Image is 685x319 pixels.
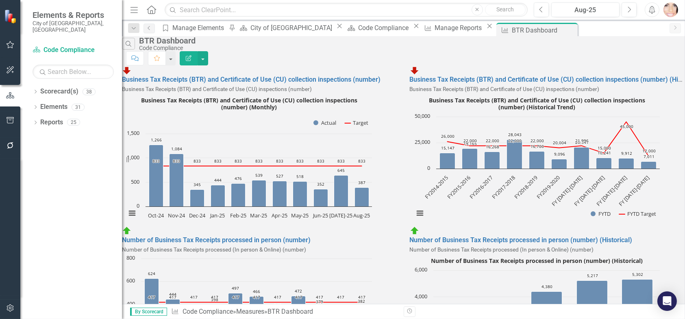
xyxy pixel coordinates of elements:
[148,212,164,219] text: Oct-24
[172,23,226,33] div: Manage Elements
[427,164,430,171] text: 0
[194,158,201,164] text: 833
[295,288,302,294] text: 472
[122,76,381,83] a: Business Tax Receipts (BTR) and Certificate of Use (CU) collection inspections (number)
[507,140,522,169] path: FY2017-2018, 28,043. FYTD.
[596,158,611,169] path: FY 2021-2022, 10,241. FYTD.
[189,212,206,219] text: Dec-24
[575,138,589,143] text: 21,996
[423,174,450,200] text: FY2014-2015
[439,140,656,169] g: FYTD, series 1 of 2. Bar series with 10 bars.
[619,210,657,217] button: Show FYTD Target
[122,236,311,244] a: Number of Business Tax Receipts processed in person (number)
[490,174,517,200] text: FY2017-2018
[171,307,398,317] div: » »
[553,140,566,145] text: 20,004
[154,165,363,168] g: Target, series 2 of 2. Line with 11 data points.
[468,174,494,200] text: FY2016-2017
[232,285,239,291] text: 497
[551,2,620,17] button: Aug-25
[463,141,477,146] text: 19,165
[663,2,678,17] img: Betsy Del Val
[151,137,162,143] text: 1,266
[235,176,242,181] text: 476
[358,298,365,304] text: 382
[512,25,576,35] div: BTR Dashboard
[531,143,544,149] text: 16,700
[446,174,472,200] text: FY2015-2016
[126,277,135,284] text: 600
[314,189,328,207] path: Jun-25, 352. Actual.
[122,94,398,226] div: Business Tax Receipts (BTR) and Certificate of Use (CU) collection inspections (number) (Monthly)...
[486,138,499,143] text: 22,000
[250,23,335,33] div: City of [GEOGRAPHIC_DATA]
[462,149,477,169] path: FY2015-2016, 19,165. FYTD.
[598,150,611,156] text: 10,241
[209,212,225,219] text: Jan-25
[657,291,677,311] div: Open Intercom Messenger
[574,148,589,169] path: FY 2020-2021, 20,541. FYTD.
[295,294,302,300] text: 417
[531,138,544,143] text: 22,000
[122,94,376,226] svg: Interactive chart
[317,181,324,187] text: 352
[273,181,287,207] path: Apr-25, 527. Actual.
[508,132,522,137] text: 28,043
[122,246,306,253] small: Number of Business Tax Receipts processed (In person & Online) (number)
[554,5,617,15] div: Aug-25
[508,138,522,143] text: 22,000
[274,302,281,308] text: 346
[358,294,365,300] text: 417
[40,102,67,112] a: Elements
[211,185,225,207] path: Jan-25, 444. Actual.
[149,145,369,207] g: Actual, series 1 of 2. Bar series with 11 bars.
[276,173,283,179] text: 527
[410,236,633,244] a: Number of Business Tax Receipts processed in person (number) (Historical)
[358,158,365,164] text: 833
[127,129,139,137] text: 1,500
[431,257,643,265] text: Number of Business Tax Receipts processed in person (number) (Historical)
[429,96,645,111] text: Business Tax Receipts (BTR) and Certificate of Use (CU) collection inspections (number) (Historic...
[171,146,182,152] text: 1,084
[435,23,484,33] div: Manage Reports
[415,293,427,300] text: 4,000
[169,291,176,297] text: 444
[190,294,198,300] text: 417
[159,23,226,33] a: Manage Elements
[632,271,643,277] text: 5,302
[40,118,63,127] a: Reports
[414,208,425,219] button: View chart menu, Business Tax Receipts (BTR) and Certificate of Use (CU) collection inspections (...
[4,9,19,24] img: ClearPoint Strategy
[620,124,633,129] text: 45,000
[513,174,539,200] text: FY2018-2019
[410,86,600,92] small: Business Tax Receipts (BTR) and Certificate of Use (CU) inspections (number)
[139,45,681,51] div: Code Compliance
[485,4,526,15] button: Search
[231,184,246,207] path: Feb-25, 476. Actual.
[33,20,114,33] small: City of [GEOGRAPHIC_DATA], [GEOGRAPHIC_DATA]
[353,119,368,126] text: Target
[355,188,369,207] path: Aug-25, 387. Actual.
[152,158,160,164] text: 833
[183,308,233,315] a: Code Compliance
[236,308,264,315] a: Measures
[415,112,430,119] text: 50,000
[211,294,218,300] text: 417
[587,273,598,278] text: 5,217
[255,158,263,164] text: 833
[641,162,656,169] path: FY 2023-2024, 7,011. FYTD.
[312,212,328,219] text: Jun-25
[496,6,514,13] span: Search
[353,212,370,219] text: Aug-25
[293,182,307,207] path: May-25, 518. Actual.
[337,158,345,164] text: 833
[33,10,114,20] span: Elements & Reports
[83,88,96,95] div: 38
[644,154,655,159] text: 7,011
[122,86,312,92] small: Business Tax Receipts (BTR) and Certificate of Use (CU) inspections (number)
[230,212,246,219] text: Feb-25
[345,23,411,33] a: Code Compliance
[169,294,176,300] text: 417
[410,94,664,226] svg: Interactive chart
[358,180,365,185] text: 387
